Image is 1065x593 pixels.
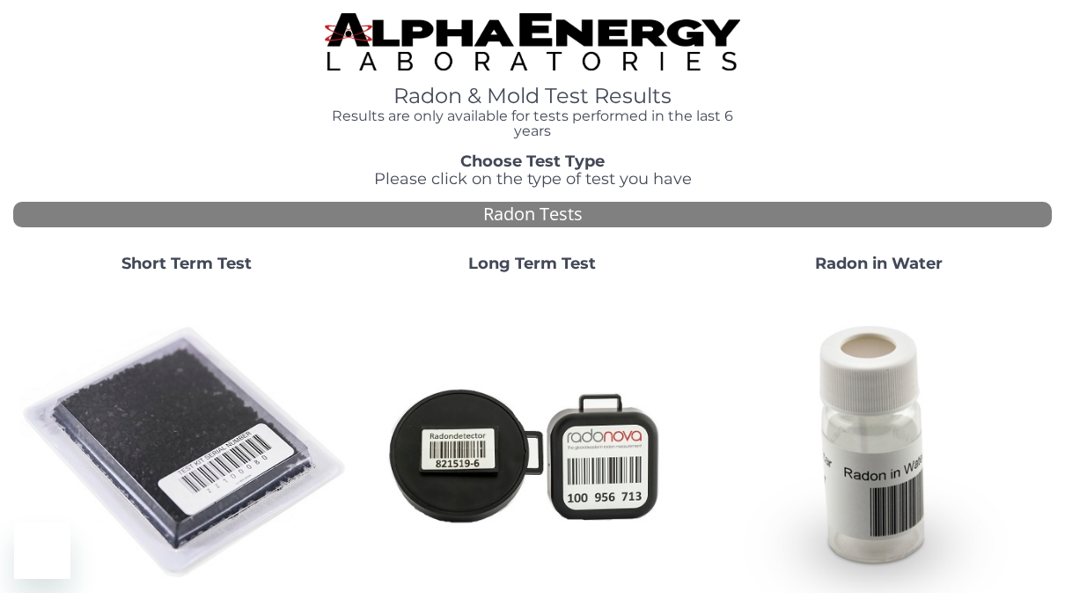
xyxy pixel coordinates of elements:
img: TightCrop.jpg [325,13,740,70]
span: Please click on the type of test you have [374,169,692,189]
h1: Radon & Mold Test Results [325,85,740,107]
strong: Short Term Test [121,254,252,273]
strong: Choose Test Type [460,152,605,171]
strong: Radon in Water [815,254,943,273]
h4: Results are only available for tests performed in the last 6 years [325,108,740,139]
div: Radon Tests [13,202,1052,227]
strong: Long Term Test [468,254,596,273]
iframe: Button to launch messaging window [14,523,70,579]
